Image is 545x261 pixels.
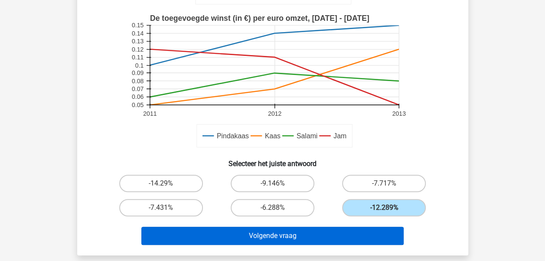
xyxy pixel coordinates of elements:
[268,110,281,117] text: 2012
[231,175,314,192] label: -9.146%
[131,46,144,53] text: 0.12
[131,22,144,29] text: 0.15
[91,153,454,168] h6: Selecteer het juiste antwoord
[131,85,144,92] text: 0.07
[264,132,280,140] text: Kaas
[119,175,203,192] label: -14.29%
[342,175,426,192] label: -7.717%
[131,30,144,37] text: 0.14
[131,93,144,100] text: 0.06
[342,199,426,216] label: -12.289%
[333,132,346,140] text: Jam
[131,54,144,61] text: 0.11
[296,132,317,140] text: Salami
[131,101,144,108] text: 0.05
[150,14,369,23] text: De toegevoegde winst (in €) per euro omzet, [DATE] - [DATE]
[131,38,144,45] text: 0.13
[119,199,203,216] label: -7.431%
[131,69,144,76] text: 0.09
[231,199,314,216] label: -6.288%
[143,110,157,117] text: 2011
[392,110,405,117] text: 2013
[135,62,144,69] text: 0.1
[216,132,248,140] text: Pindakaas
[131,78,144,85] text: 0.08
[141,227,404,245] button: Volgende vraag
